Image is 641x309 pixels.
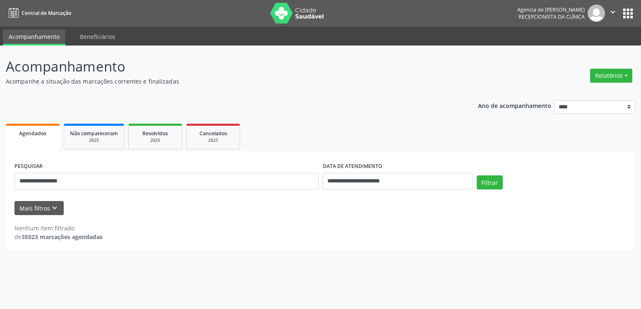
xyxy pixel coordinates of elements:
[70,137,118,144] div: 2025
[478,100,551,110] p: Ano de acompanhamento
[74,29,121,44] a: Beneficiários
[6,6,71,20] a: Central de Marcação
[14,201,64,216] button: Mais filtroskeyboard_arrow_down
[19,130,46,137] span: Agendados
[621,6,635,21] button: apps
[70,130,118,137] span: Não compareceram
[134,137,176,144] div: 2025
[608,7,617,17] i: 
[6,77,447,86] p: Acompanhe a situação das marcações correntes e finalizadas
[14,224,103,232] div: Nenhum item filtrado
[605,5,621,22] button: 
[3,29,65,46] a: Acompanhamento
[22,10,71,17] span: Central de Marcação
[517,6,585,13] div: Agencia de [PERSON_NAME]
[50,204,59,213] i: keyboard_arrow_down
[14,160,43,173] label: PESQUISAR
[323,160,382,173] label: DATA DE ATENDIMENTO
[6,56,447,77] p: Acompanhamento
[142,130,168,137] span: Resolvidos
[199,130,227,137] span: Cancelados
[192,137,234,144] div: 2025
[14,232,103,241] div: de
[590,69,632,83] button: Relatórios
[588,5,605,22] img: img
[477,175,503,189] button: Filtrar
[519,13,585,20] span: Recepcionista da clínica
[22,233,103,241] strong: 35023 marcações agendadas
